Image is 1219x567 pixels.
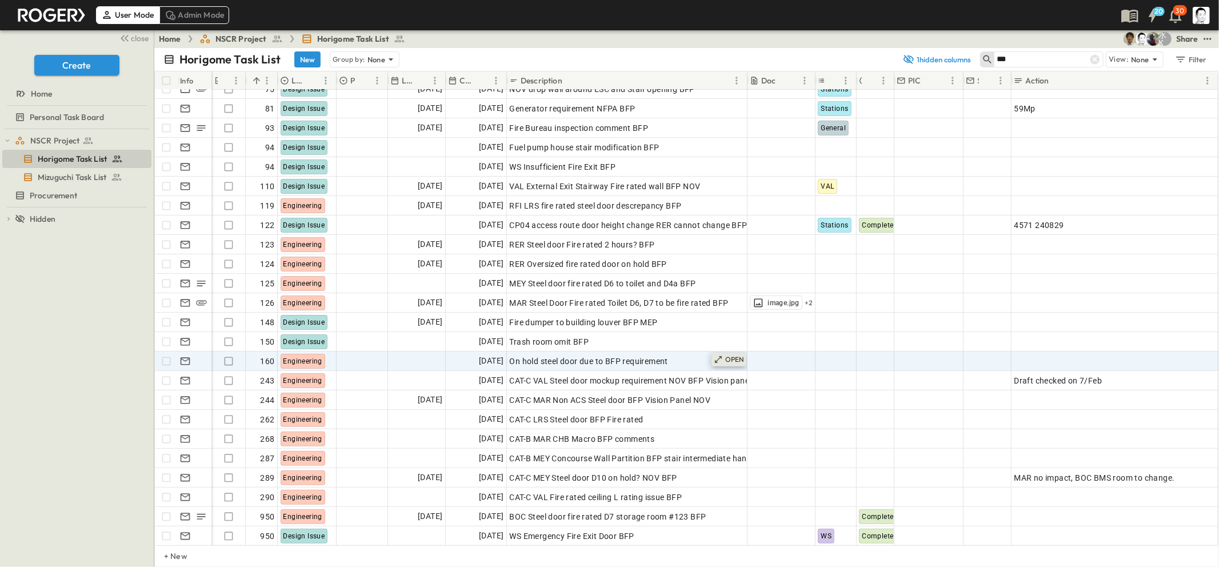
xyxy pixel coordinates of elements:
[1158,32,1172,46] div: 水口 浩一 (MIZUGUCHI Koichi) (mizuguti@bcd.taisei.co.jp)
[215,33,267,45] span: NSCR Project
[428,74,442,87] button: Menu
[1131,54,1149,65] p: None
[2,109,149,125] a: Personal Task Board
[1109,53,1129,66] p: View:
[180,65,194,97] div: Info
[479,121,503,134] span: [DATE]
[1052,74,1064,87] button: Sort
[260,356,274,367] span: 160
[260,200,274,211] span: 119
[159,33,181,45] a: Home
[2,108,151,126] div: Personal Task Boardtest
[283,396,322,404] span: Engineering
[1025,75,1049,86] p: Action
[301,33,405,45] a: Horigome Task List
[260,511,274,522] span: 950
[265,142,275,153] span: 94
[2,169,149,185] a: Mizuguchi Task List
[896,51,978,67] button: 1hidden columns
[229,74,243,87] button: Menu
[509,297,728,309] span: MAR Steel Door Fire rated Toilet D6, D7 to be fire rated BFP
[1155,7,1164,16] h6: 20
[821,85,848,93] span: Stations
[1174,53,1207,66] div: Filter
[981,74,994,87] button: Sort
[459,75,474,86] p: Created
[479,218,503,231] span: [DATE]
[260,278,274,289] span: 125
[768,298,800,308] span: image.jpg
[283,454,322,462] span: Engineering
[509,336,589,348] span: Trash room omit BFP
[805,298,812,308] p: + 2
[260,472,274,484] span: 289
[291,75,304,86] p: Log
[418,102,442,115] span: [DATE]
[946,74,960,87] button: Menu
[283,279,322,288] span: Engineering
[798,74,812,87] button: Menu
[2,131,151,150] div: NSCR Projecttest
[260,336,274,348] span: 150
[350,75,355,86] p: Priority
[250,74,263,87] button: Sort
[479,199,503,212] span: [DATE]
[479,490,503,504] span: [DATE]
[730,74,744,87] button: Menu
[479,141,503,154] span: [DATE]
[862,513,893,521] span: Complete
[283,513,322,521] span: Engineering
[260,492,274,503] span: 290
[30,135,79,146] span: NSCR Project
[1201,32,1214,46] button: test
[725,355,745,364] p: OPEN
[418,393,442,406] span: [DATE]
[418,296,442,309] span: [DATE]
[923,74,936,87] button: Sort
[418,471,442,484] span: [DATE]
[509,472,677,484] span: CAT-C MEY Steel door D10 on hold? NOV BFP
[418,257,442,270] span: [DATE]
[821,105,848,113] span: Stations
[15,133,149,149] a: NSCR Project
[34,55,119,75] button: Create
[319,74,333,87] button: Menu
[283,435,322,443] span: Engineering
[283,143,325,151] span: Design Issue
[489,74,503,87] button: Menu
[862,221,893,229] span: Complete
[283,377,322,385] span: Engineering
[509,414,643,425] span: CAT-C LRS Steel door BFP Fire rated
[306,74,319,87] button: Sort
[283,493,322,501] span: Engineering
[260,219,274,231] span: 122
[479,529,503,542] span: [DATE]
[283,124,325,132] span: Design Issue
[283,357,322,365] span: Engineering
[509,200,681,211] span: RFI LRS fire rated steel door descrepancy BFP
[415,74,428,87] button: Sort
[131,33,149,44] span: close
[509,433,654,445] span: CAT-B MAR CHB Macro BFP comments
[178,71,212,90] div: Info
[164,550,171,562] p: + New
[509,122,648,134] span: Fire Bureau inspection comment BFP
[521,75,562,86] p: Description
[283,163,325,171] span: Design Issue
[479,354,503,368] span: [DATE]
[179,51,281,67] p: Horigome Task List
[260,74,274,87] button: Menu
[2,186,151,205] div: Procurementtest
[479,374,503,387] span: [DATE]
[199,33,283,45] a: NSCR Project
[260,317,274,328] span: 148
[509,317,657,328] span: Fire dumper to building louver BFP MEP
[2,150,151,168] div: Horigome Task Listtest
[283,85,325,93] span: Design Issue
[96,6,159,23] div: User Mode
[1170,51,1210,67] button: Filter
[1146,32,1160,46] img: Joshua Whisenant (josh@tryroger.com)
[908,75,921,86] p: PIC
[418,238,442,251] span: [DATE]
[821,532,832,540] span: WS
